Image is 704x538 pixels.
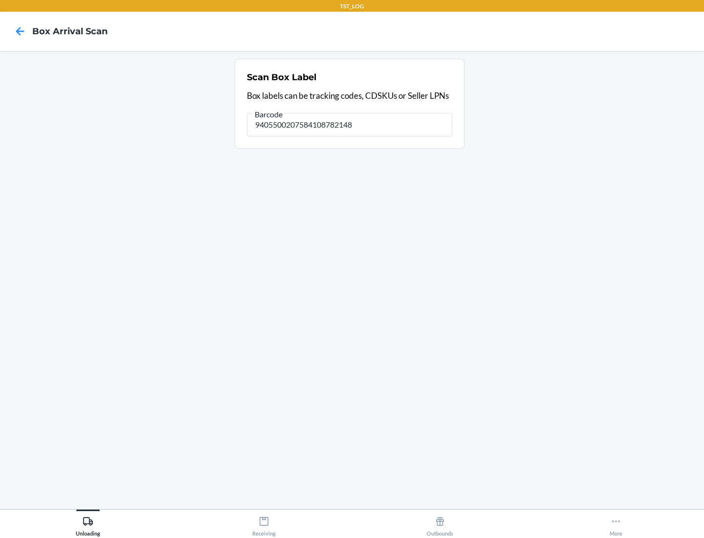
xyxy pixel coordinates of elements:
[252,512,276,537] div: Receiving
[528,510,704,537] button: More
[247,90,452,102] p: Box labels can be tracking codes, CDSKUs or Seller LPNs
[610,512,622,537] div: More
[253,110,284,119] span: Barcode
[176,510,352,537] button: Receiving
[32,25,108,38] h4: Box Arrival Scan
[247,71,316,84] h2: Scan Box Label
[340,2,364,11] p: TST_LOG
[427,512,453,537] div: Outbounds
[352,510,528,537] button: Outbounds
[76,512,100,537] div: Unloading
[247,113,452,136] input: Barcode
